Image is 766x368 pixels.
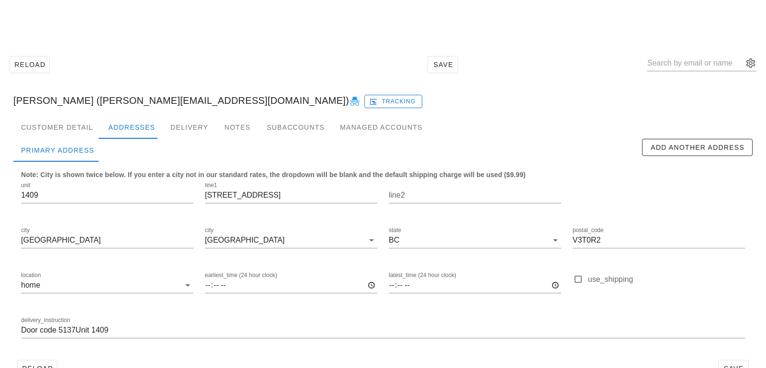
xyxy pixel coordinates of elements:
input: Search by email or name [647,56,743,71]
label: postal_code [573,227,604,234]
label: earliest_time (24 hour clock) [205,272,277,279]
button: appended action [745,57,756,69]
span: Tracking [371,97,416,106]
div: stateBC [389,233,561,248]
div: Customer Detail [13,116,101,139]
div: BC [389,236,399,245]
span: Reload [14,61,45,68]
div: Delivery [163,116,216,139]
label: unit [21,182,30,189]
div: [GEOGRAPHIC_DATA] [205,236,285,245]
button: Save [428,56,458,73]
div: Primary Address [13,139,102,162]
a: Tracking [364,93,422,108]
button: Tracking [364,95,422,108]
label: state [389,227,401,234]
div: Subaccounts [259,116,332,139]
button: Add Another Address [642,139,753,156]
div: city[GEOGRAPHIC_DATA] [205,233,377,248]
div: Managed Accounts [332,116,430,139]
div: locationhome [21,278,193,293]
label: city [205,227,214,234]
div: [PERSON_NAME] ([PERSON_NAME][EMAIL_ADDRESS][DOMAIN_NAME]) [6,85,760,116]
div: home [21,281,40,290]
label: line1 [205,182,217,189]
label: location [21,272,41,279]
span: Save [432,61,454,68]
div: Notes [216,116,259,139]
b: Note: City is shown twice below. If you enter a city not in our standard rates, the dropdown will... [21,171,526,178]
label: city [21,227,30,234]
button: Reload [10,56,50,73]
label: use_shipping [588,275,745,284]
label: delivery_instruction [21,317,70,324]
span: Add Another Address [650,144,744,151]
div: Addresses [101,116,163,139]
label: latest_time (24 hour clock) [389,272,456,279]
